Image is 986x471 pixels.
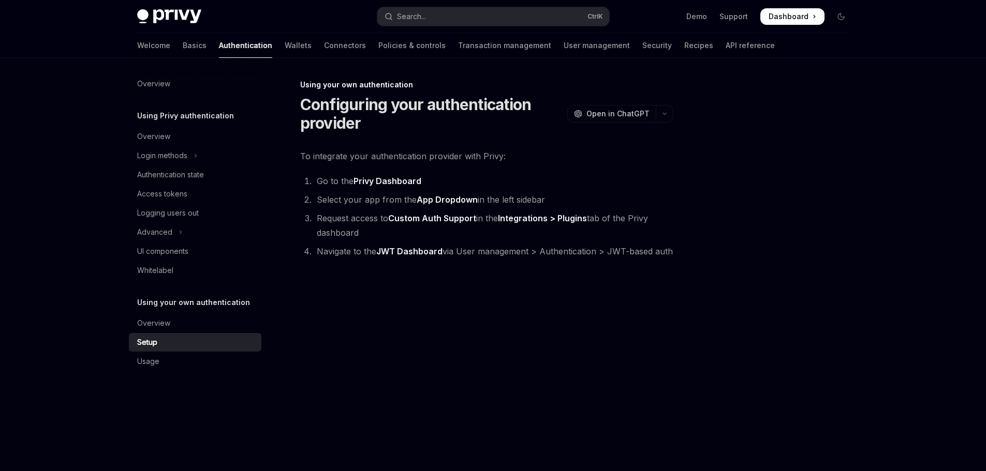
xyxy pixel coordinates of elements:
li: Go to the [314,174,673,188]
a: Privy Dashboard [354,176,421,187]
div: Advanced [137,226,172,238]
h5: Using your own authentication [137,296,250,309]
a: Whitelabel [129,261,261,280]
a: Logging users out [129,204,261,222]
a: Wallets [285,33,312,58]
div: Overview [137,130,170,143]
a: Recipes [684,33,713,58]
div: Authentication state [137,169,204,181]
strong: App Dropdown [417,194,478,205]
button: Open in ChatGPT [567,105,656,123]
a: Authentication [219,33,272,58]
a: JWT Dashboard [376,246,443,257]
div: Setup [137,336,157,348]
h1: Configuring your authentication provider [300,95,563,132]
a: Connectors [324,33,366,58]
a: UI components [129,242,261,261]
li: Request access to in the tab of the Privy dashboard [314,211,673,240]
a: Security [642,33,672,58]
div: Whitelabel [137,264,173,277]
button: Open search [377,7,609,26]
img: dark logo [137,9,201,24]
a: Authentication state [129,165,261,184]
a: Policies & controls [378,33,446,58]
a: Access tokens [129,185,261,203]
span: To integrate your authentication provider with Privy: [300,149,673,163]
div: Search... [397,10,426,23]
a: Dashboard [760,8,825,25]
div: Using your own authentication [300,80,673,90]
a: Overview [129,127,261,146]
a: User management [564,33,630,58]
button: Toggle Login methods section [129,146,261,165]
h5: Using Privy authentication [137,110,234,122]
a: Integrations > Plugins [498,213,587,224]
strong: Custom Auth Support [388,213,476,223]
a: Overview [129,314,261,332]
a: Transaction management [458,33,551,58]
a: Demo [686,11,707,22]
div: Overview [137,317,170,329]
div: UI components [137,245,188,257]
li: Select your app from the in the left sidebar [314,192,673,207]
strong: Privy Dashboard [354,176,421,186]
span: Ctrl K [587,12,603,21]
a: Basics [183,33,207,58]
span: Open in ChatGPT [586,109,650,119]
a: Setup [129,333,261,352]
button: Toggle Advanced section [129,223,261,241]
div: Login methods [137,149,187,162]
a: Support [719,11,748,22]
div: Logging users out [137,207,199,219]
div: Usage [137,355,159,368]
a: Welcome [137,33,170,58]
div: Access tokens [137,188,187,200]
a: Overview [129,74,261,93]
a: API reference [726,33,775,58]
li: Navigate to the via User management > Authentication > JWT-based auth [314,244,673,259]
button: Toggle dark mode [833,8,849,25]
div: Overview [137,78,170,90]
a: Usage [129,352,261,371]
span: Dashboard [769,11,808,22]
